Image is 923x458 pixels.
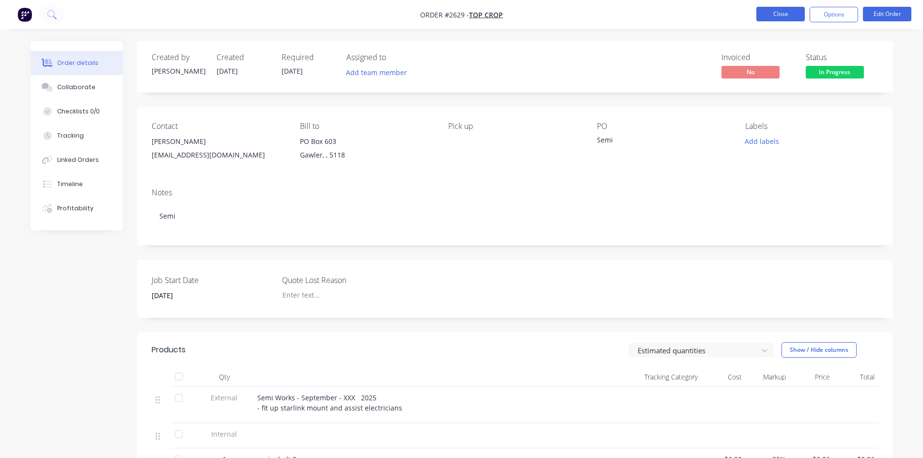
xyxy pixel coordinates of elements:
[152,66,205,76] div: [PERSON_NAME]
[346,66,412,79] button: Add team member
[31,172,123,196] button: Timeline
[740,135,784,148] button: Add labels
[282,66,303,76] span: [DATE]
[790,367,834,387] div: Price
[152,344,186,356] div: Products
[300,135,433,148] div: PO Box 603
[31,75,123,99] button: Collaborate
[199,429,250,439] span: Internal
[31,51,123,75] button: Order details
[152,135,284,148] div: [PERSON_NAME]
[702,367,746,387] div: Cost
[152,148,284,162] div: [EMAIL_ADDRESS][DOMAIN_NAME]
[810,7,858,22] button: Options
[31,99,123,124] button: Checklists 0/0
[31,148,123,172] button: Linked Orders
[346,53,443,62] div: Assigned to
[593,367,702,387] div: Tracking Category
[31,196,123,221] button: Profitability
[57,156,99,164] div: Linked Orders
[721,66,780,78] span: No
[145,288,266,303] input: Enter date
[152,274,273,286] label: Job Start Date
[448,122,581,131] div: Pick up
[745,122,878,131] div: Labels
[195,367,253,387] div: Qty
[834,367,878,387] div: Total
[806,66,864,78] span: In Progress
[152,201,878,231] div: Semi
[199,393,250,403] span: External
[152,122,284,131] div: Contact
[17,7,32,22] img: Factory
[300,135,433,166] div: PO Box 603Gawler, , 5118
[806,66,864,80] button: In Progress
[597,135,718,148] div: Semi
[152,188,878,197] div: Notes
[217,53,270,62] div: Created
[57,131,84,140] div: Tracking
[721,53,794,62] div: Invoiced
[152,53,205,62] div: Created by
[469,10,503,19] a: Top Crop
[863,7,911,21] button: Edit Order
[57,107,100,116] div: Checklists 0/0
[217,66,238,76] span: [DATE]
[57,204,94,213] div: Profitability
[282,53,335,62] div: Required
[282,274,403,286] label: Quote Lost Reason
[341,66,412,79] button: Add team member
[57,83,95,92] div: Collaborate
[782,342,857,358] button: Show / Hide columns
[806,53,878,62] div: Status
[420,10,469,19] span: Order #2629 -
[152,135,284,166] div: [PERSON_NAME][EMAIL_ADDRESS][DOMAIN_NAME]
[31,124,123,148] button: Tracking
[257,393,402,412] span: Semi Works - September - XXX 2025 - fit up starlink mount and assist electricians
[300,148,433,162] div: Gawler, , 5118
[756,7,805,21] button: Close
[746,367,790,387] div: Markup
[57,180,83,189] div: Timeline
[300,122,433,131] div: Bill to
[597,122,730,131] div: PO
[57,59,98,67] div: Order details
